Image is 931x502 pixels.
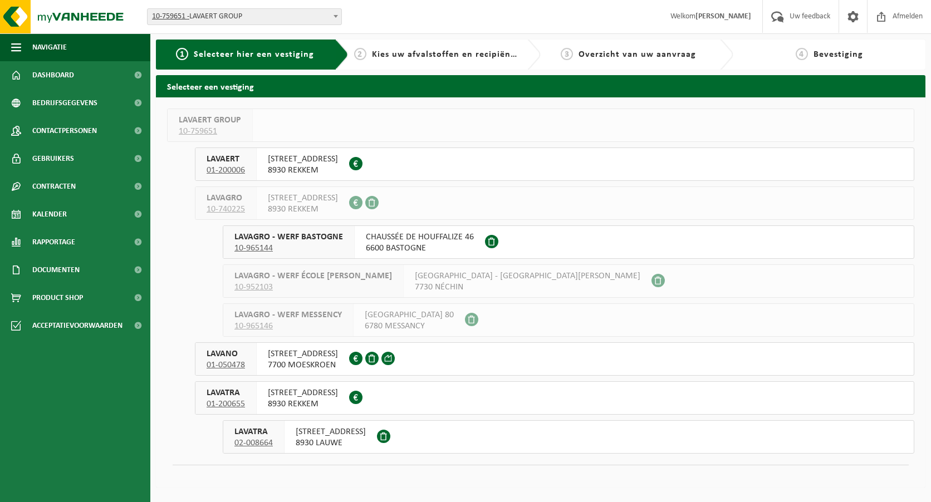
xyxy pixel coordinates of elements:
[234,244,273,253] tcxspan: Call 10-965144 via 3CX
[296,426,366,437] span: [STREET_ADDRESS]
[372,50,525,59] span: Kies uw afvalstoffen en recipiënten
[32,312,122,339] span: Acceptatievoorwaarden
[796,48,808,60] span: 4
[207,400,245,409] tcxspan: Call 01-200655 via 3CX
[176,48,188,60] span: 1
[234,270,392,282] span: LAVAGRO - WERF ÉCOLE [PERSON_NAME]
[268,398,338,410] span: 8930 REKKEM
[234,283,273,292] tcxspan: Call 10-952103 via 3CX
[415,282,640,293] span: 7730 NÉCHIN
[234,426,273,437] span: LAVATRA
[268,154,338,165] span: [STREET_ADDRESS]
[268,165,338,176] span: 8930 REKKEM
[268,387,338,398] span: [STREET_ADDRESS]
[32,256,80,284] span: Documenten
[223,420,914,454] button: LAVATRA 02-008664 [STREET_ADDRESS]8930 LAUWE
[207,361,245,370] tcxspan: Call 01-050478 via 3CX
[32,61,74,89] span: Dashboard
[32,200,67,228] span: Kalender
[268,193,338,204] span: [STREET_ADDRESS]
[207,387,245,398] span: LAVATRA
[152,12,189,21] tcxspan: Call 10-759651 - via 3CX
[207,205,245,214] tcxspan: Call 10-740225 via 3CX
[234,439,273,447] tcxspan: Call 02-008664 via 3CX
[561,48,573,60] span: 3
[234,232,343,243] span: LAVAGRO - WERF BASTOGNE
[156,75,925,97] h2: Selecteer een vestiging
[148,9,341,24] span: 10-759651 - LAVAERT GROUP
[223,225,914,259] button: LAVAGRO - WERF BASTOGNE 10-965144 CHAUSSÉE DE HOUFFALIZE 466600 BASTOGNE
[32,173,76,200] span: Contracten
[365,321,454,332] span: 6780 MESSANCY
[32,228,75,256] span: Rapportage
[415,270,640,282] span: [GEOGRAPHIC_DATA] - [GEOGRAPHIC_DATA][PERSON_NAME]
[579,50,696,59] span: Overzicht van uw aanvraag
[207,166,245,175] tcxspan: Call 01-200006 via 3CX
[195,342,914,376] button: LAVANO 01-050478 [STREET_ADDRESS]7700 MOESKROEN
[814,50,863,59] span: Bevestiging
[268,204,338,215] span: 8930 REKKEM
[195,381,914,415] button: LAVATRA 01-200655 [STREET_ADDRESS]8930 REKKEM
[207,154,245,165] span: LAVAERT
[354,48,366,60] span: 2
[179,127,217,136] tcxspan: Call 10-759651 via 3CX
[147,8,342,25] span: 10-759651 - LAVAERT GROUP
[32,145,74,173] span: Gebruikers
[32,284,83,312] span: Product Shop
[695,12,751,21] strong: [PERSON_NAME]
[234,322,273,331] tcxspan: Call 10-965146 via 3CX
[234,309,342,321] span: LAVAGRO - WERF MESSENCY
[366,243,474,254] span: 6600 BASTOGNE
[179,115,241,126] span: LAVAERT GROUP
[32,117,97,145] span: Contactpersonen
[365,309,454,321] span: [GEOGRAPHIC_DATA] 80
[296,437,366,449] span: 8930 LAUWE
[207,193,245,204] span: LAVAGRO
[268,360,338,371] span: 7700 MOESKROEN
[366,232,474,243] span: CHAUSSÉE DE HOUFFALIZE 46
[32,33,67,61] span: Navigatie
[268,348,338,360] span: [STREET_ADDRESS]
[32,89,97,117] span: Bedrijfsgegevens
[194,50,314,59] span: Selecteer hier een vestiging
[195,147,914,181] button: LAVAERT 01-200006 [STREET_ADDRESS]8930 REKKEM
[207,348,245,360] span: LAVANO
